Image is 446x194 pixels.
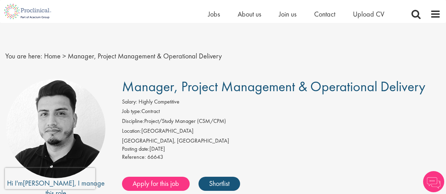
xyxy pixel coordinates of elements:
[122,127,441,137] li: [GEOGRAPHIC_DATA]
[139,98,179,105] span: Highly Competitive
[122,117,441,127] li: Project/Study Manager (CSM/CPM)
[122,137,441,145] div: [GEOGRAPHIC_DATA], [GEOGRAPHIC_DATA]
[122,107,141,115] label: Job type:
[5,168,95,189] iframe: reCAPTCHA
[122,177,190,191] a: Apply for this job
[6,79,105,178] img: imeage of recruiter Anderson Maldonado
[68,51,222,61] span: Manager, Project Management & Operational Delivery
[198,177,240,191] a: Shortlist
[122,153,146,161] label: Reference:
[353,10,384,19] a: Upload CV
[62,51,66,61] span: >
[423,171,444,192] img: Chatbot
[44,51,61,61] a: breadcrumb link
[122,77,425,95] span: Manager, Project Management & Operational Delivery
[122,98,137,106] label: Salary:
[314,10,335,19] a: Contact
[208,10,220,19] a: Jobs
[122,145,441,153] div: [DATE]
[122,127,141,135] label: Location:
[122,145,149,152] span: Posting date:
[279,10,297,19] a: Join us
[122,117,144,125] label: Discipline:
[5,51,42,61] span: You are here:
[238,10,261,19] a: About us
[147,153,163,161] span: 66643
[122,107,441,117] li: Contract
